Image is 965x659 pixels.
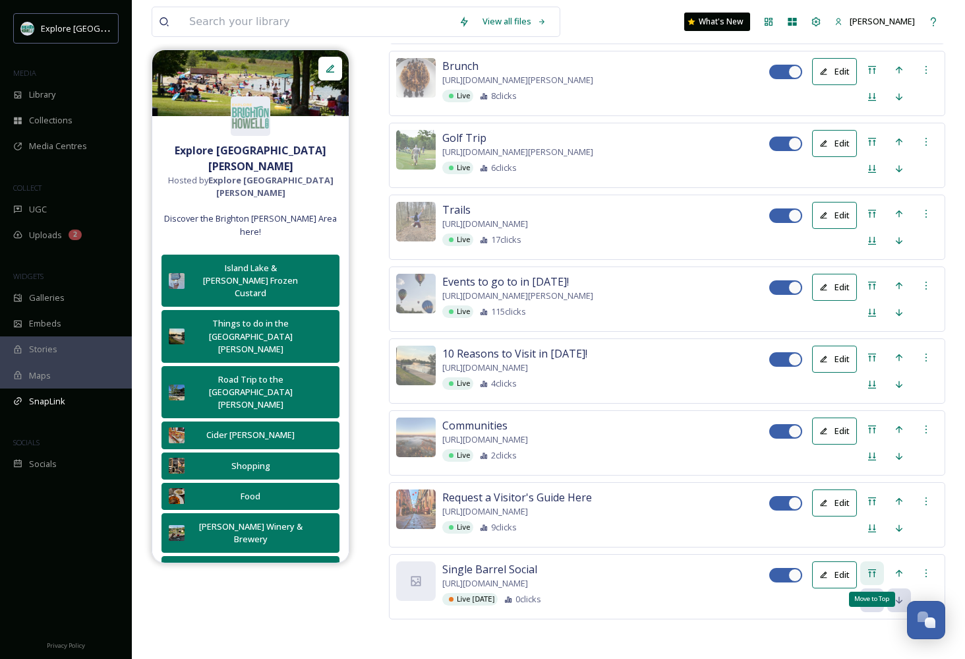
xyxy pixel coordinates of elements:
span: Request a Visitor's Guide Here [442,489,592,505]
span: UGC [29,203,47,216]
div: Island Lake & [PERSON_NAME] Frozen Custard [191,262,310,300]
span: Embeds [29,317,61,330]
span: SnapLink [29,395,65,408]
span: 2 clicks [491,449,517,462]
button: Island Lake & [PERSON_NAME] Frozen Custard [161,255,339,307]
img: b14af771-f3cc-46ec-9353-0190dfa4d2c4.jpg [169,273,185,289]
img: %2540engineeringmotherhood%25201.png [396,346,436,385]
div: Live [442,90,473,102]
img: AADEB289-64A1-4D42-9568-175DB3FBE7D6.jpeg [396,489,436,529]
span: Socials [29,458,57,470]
div: Live [442,162,473,174]
img: 4472244f-5787-4127-9299-69d351347d0c.jpg [169,458,185,474]
span: COLLECT [13,183,42,193]
span: [URL][DOMAIN_NAME][PERSON_NAME] [442,290,593,302]
button: Edit [812,58,857,85]
img: 51a3dc1b-6c53-48e0-945c-dec546612afd.jpg [396,130,436,170]
button: [PERSON_NAME] Winery & Brewery [161,513,339,553]
button: Edit [812,202,857,229]
img: 12889ca4-8449-45bf-bccd-6078143f53ff.jpg [169,385,185,400]
span: MEDIA [13,68,36,78]
img: %2540emilykayerobinson.png [396,202,436,241]
span: Brunch [442,58,479,74]
span: WIDGETS [13,271,44,281]
span: [URL][DOMAIN_NAME] [442,361,528,374]
span: 8 clicks [491,90,517,102]
a: Privacy Policy [47,637,85,652]
span: [URL][DOMAIN_NAME] [442,577,528,590]
div: Road Trip to the [GEOGRAPHIC_DATA][PERSON_NAME] [191,373,310,412]
button: Food [161,483,339,510]
img: 67e7af72-b6c8-455a-acf8-98e6fe1b68aa.avif [231,96,270,136]
div: Live [442,449,473,462]
span: Collections [29,114,73,127]
button: Edit [812,561,857,588]
span: Golf Trip [442,130,486,146]
span: Uploads [29,229,62,241]
img: 6750f976-501e-4164-8f9c-454ca00ae962.jpg [169,525,185,541]
img: b4cd52ce-8ae0-4a79-861e-c918f54e3e19.jpg [169,427,185,443]
span: [URL][DOMAIN_NAME] [442,505,528,518]
span: Galleries [29,292,65,304]
button: Shopping [161,453,339,480]
img: 67e7af72-b6c8-455a-acf8-98e6fe1b68aa.avif [21,22,34,35]
button: Edit [812,274,857,301]
button: Edit [812,346,857,373]
span: Communities [442,418,508,433]
div: Live [442,521,473,534]
span: 10 Reasons to Visit in [DATE]! [442,346,587,361]
button: Edit [812,418,857,445]
strong: Explore [GEOGRAPHIC_DATA][PERSON_NAME] [208,174,334,199]
strong: Explore [GEOGRAPHIC_DATA][PERSON_NAME] [175,143,326,173]
div: Things to do in the [GEOGRAPHIC_DATA][PERSON_NAME] [191,317,310,356]
button: Road Trip to the [GEOGRAPHIC_DATA][PERSON_NAME] [161,366,339,419]
img: cb6c9135-67c4-4434-a57e-82c280aac642.jpg [152,50,349,116]
a: View all files [476,9,553,34]
span: Trails [442,202,471,218]
span: 9 clicks [491,521,517,534]
span: [URL][DOMAIN_NAME][PERSON_NAME] [442,146,593,158]
img: %2540pei.design%25204.jpg [396,274,436,313]
div: 2 [69,230,82,240]
span: [URL][DOMAIN_NAME] [442,433,528,446]
span: [URL][DOMAIN_NAME] [442,218,528,230]
button: Cider [PERSON_NAME] [161,422,339,449]
div: [PERSON_NAME] Winery & Brewery [191,520,310,546]
input: Search your library [183,7,452,36]
button: Open Chat [907,601,945,639]
div: Food [191,490,310,503]
div: Shopping [191,460,310,472]
img: %2540engineeringmotherhood%25201.png [169,329,185,344]
span: Library [29,88,55,101]
span: Events to go to in [DATE]! [442,274,569,290]
img: b0cd405e-7f74-4e8b-9168-11b55a7abbd4.jpg [396,58,436,98]
span: 0 clicks [515,593,541,606]
button: Things to do in the [GEOGRAPHIC_DATA][PERSON_NAME] [161,310,339,363]
button: Edit [812,130,857,157]
span: 115 clicks [491,305,526,318]
span: Maps [29,369,51,382]
div: Cider [PERSON_NAME] [191,429,310,441]
a: What's New [684,13,750,31]
div: Live [DATE] [442,593,498,606]
a: [PERSON_NAME] [828,9,921,34]
img: %2540strutzballooning%25201.jpg [396,418,436,457]
span: 17 clicks [491,234,521,246]
button: Edit [812,489,857,517]
div: Move to Top [849,592,895,606]
span: Media Centres [29,140,87,152]
div: Live [442,377,473,390]
span: [URL][DOMAIN_NAME][PERSON_NAME] [442,74,593,86]
span: 6 clicks [491,162,517,174]
span: Stories [29,343,57,356]
span: 4 clicks [491,377,517,390]
span: Explore [GEOGRAPHIC_DATA][PERSON_NAME] [41,22,222,34]
span: SOCIALS [13,437,40,447]
span: Discover the Brighton [PERSON_NAME] Area here! [159,212,342,237]
div: Live [442,305,473,318]
span: Hosted by [159,174,342,199]
span: [PERSON_NAME] [850,15,915,27]
span: Privacy Policy [47,641,85,650]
